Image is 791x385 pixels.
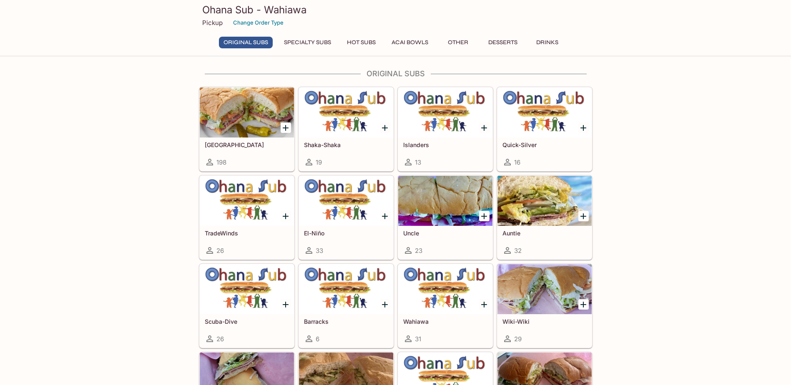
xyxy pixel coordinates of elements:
[304,230,388,237] h5: El-Niño
[415,158,421,166] span: 13
[403,230,487,237] h5: Uncle
[281,299,291,310] button: Add Scuba-Dive
[398,264,492,314] div: Wahiawa
[200,264,294,314] div: Scuba-Dive
[398,87,493,171] a: Islanders13
[415,335,421,343] span: 31
[200,176,294,226] div: TradeWinds
[502,230,587,237] h5: Auntie
[403,141,487,148] h5: Islanders
[316,247,323,255] span: 33
[484,37,522,48] button: Desserts
[229,16,287,29] button: Change Order Type
[497,175,592,260] a: Auntie32
[479,299,490,310] button: Add Wahiawa
[281,122,291,133] button: Add Italinano
[380,211,390,221] button: Add El-Niño
[497,264,592,314] div: Wiki-Wiki
[304,141,388,148] h5: Shaka-Shaka
[439,37,477,48] button: Other
[578,122,589,133] button: Add Quick-Silver
[380,299,390,310] button: Add Barracks
[514,158,520,166] span: 16
[342,37,380,48] button: Hot Subs
[216,158,226,166] span: 198
[479,211,490,221] button: Add Uncle
[497,87,592,137] div: Quick-Silver
[216,335,224,343] span: 26
[502,141,587,148] h5: Quick-Silver
[387,37,433,48] button: Acai Bowls
[398,264,493,348] a: Wahiawa31
[479,122,490,133] button: Add Islanders
[219,37,273,48] button: Original Subs
[199,87,294,171] a: [GEOGRAPHIC_DATA]198
[205,318,289,325] h5: Scuba-Dive
[502,318,587,325] h5: Wiki-Wiki
[398,175,493,260] a: Uncle23
[299,175,394,260] a: El-Niño33
[200,87,294,137] div: Italinano
[316,158,322,166] span: 19
[205,141,289,148] h5: [GEOGRAPHIC_DATA]
[403,318,487,325] h5: Wahiawa
[299,87,393,137] div: Shaka-Shaka
[202,3,589,16] h3: Ohana Sub - Wahiawa
[199,69,593,78] h4: Original Subs
[279,37,336,48] button: Specialty Subs
[578,211,589,221] button: Add Auntie
[514,335,522,343] span: 29
[514,247,522,255] span: 32
[299,264,394,348] a: Barracks6
[304,318,388,325] h5: Barracks
[415,247,422,255] span: 23
[497,176,592,226] div: Auntie
[398,176,492,226] div: Uncle
[497,87,592,171] a: Quick-Silver16
[316,335,319,343] span: 6
[578,299,589,310] button: Add Wiki-Wiki
[205,230,289,237] h5: TradeWinds
[299,264,393,314] div: Barracks
[380,122,390,133] button: Add Shaka-Shaka
[281,211,291,221] button: Add TradeWinds
[202,19,223,27] p: Pickup
[529,37,566,48] button: Drinks
[299,87,394,171] a: Shaka-Shaka19
[398,87,492,137] div: Islanders
[199,264,294,348] a: Scuba-Dive26
[216,247,224,255] span: 26
[497,264,592,348] a: Wiki-Wiki29
[299,176,393,226] div: El-Niño
[199,175,294,260] a: TradeWinds26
